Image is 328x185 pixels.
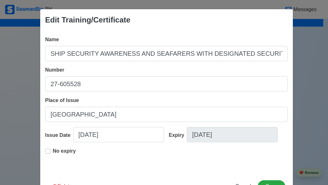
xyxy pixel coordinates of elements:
[45,131,73,139] div: Issue Date
[45,98,79,103] span: Place of Issue
[45,67,64,73] span: Number
[45,14,130,26] div: Edit Training/Certificate
[45,107,288,122] input: Ex: Cebu City
[53,147,76,155] p: No expiry
[169,131,187,139] div: Expiry
[45,76,288,92] input: Ex: COP1234567890W or NA
[45,46,288,61] input: Ex: COP Medical First Aid (VI/4)
[45,37,59,42] span: Name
